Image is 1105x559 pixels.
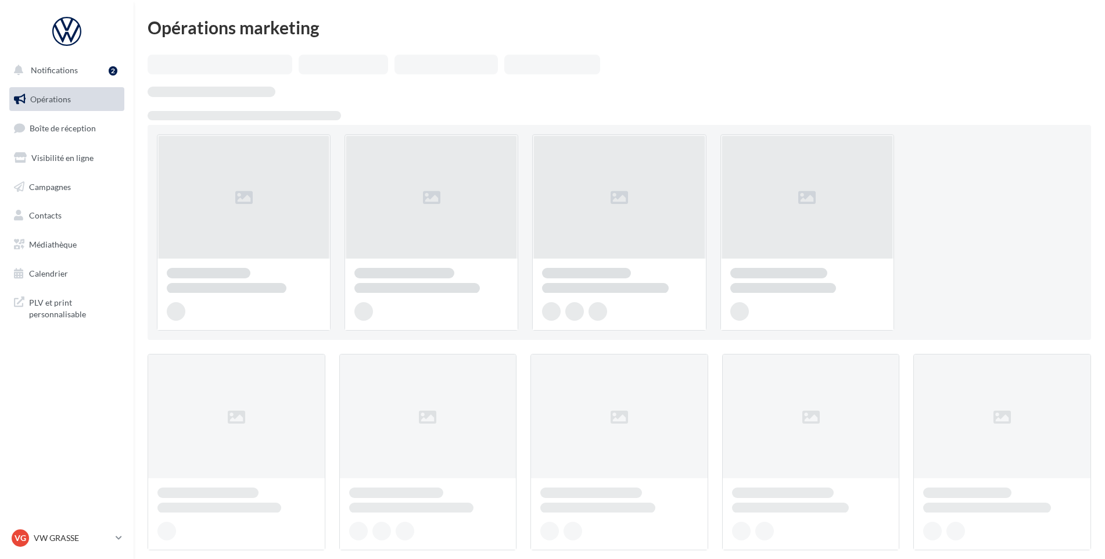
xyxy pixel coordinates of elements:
a: Visibilité en ligne [7,146,127,170]
span: Opérations [30,94,71,104]
a: PLV et print personnalisable [7,290,127,324]
button: Notifications 2 [7,58,122,83]
a: Calendrier [7,261,127,286]
a: Campagnes [7,175,127,199]
a: VG VW GRASSE [9,527,124,549]
span: Campagnes [29,181,71,191]
span: VG [15,532,26,544]
a: Contacts [7,203,127,228]
a: Boîte de réception [7,116,127,141]
p: VW GRASSE [34,532,111,544]
span: Médiathèque [29,239,77,249]
div: Opérations marketing [148,19,1091,36]
span: Calendrier [29,268,68,278]
span: Visibilité en ligne [31,153,94,163]
span: PLV et print personnalisable [29,295,120,320]
span: Contacts [29,210,62,220]
a: Médiathèque [7,232,127,257]
a: Opérations [7,87,127,112]
span: Notifications [31,65,78,75]
span: Boîte de réception [30,123,96,133]
div: 2 [109,66,117,76]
